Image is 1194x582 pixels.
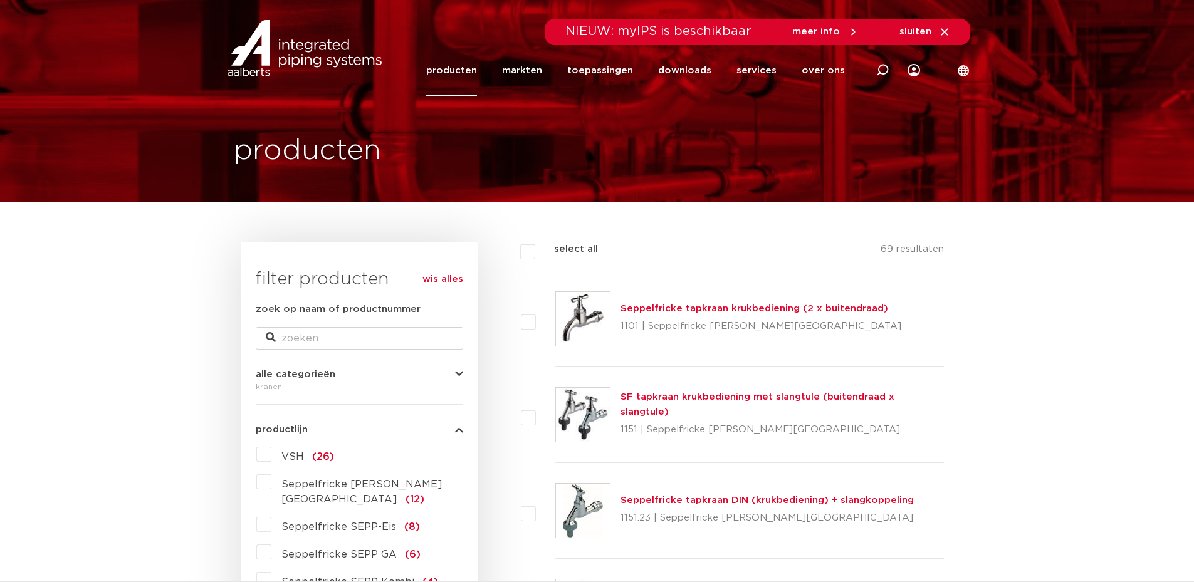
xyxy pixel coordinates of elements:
p: 1151 | Seppelfricke [PERSON_NAME][GEOGRAPHIC_DATA] [621,420,945,440]
input: zoeken [256,327,463,350]
a: meer info [792,26,859,38]
img: Thumbnail for Seppelfricke tapkraan krukbediening (2 x buitendraad) [556,292,610,346]
p: 1101 | Seppelfricke [PERSON_NAME][GEOGRAPHIC_DATA] [621,316,901,336]
nav: Menu [426,45,845,96]
span: (8) [404,522,420,532]
a: sluiten [899,26,950,38]
a: producten [426,45,477,96]
h3: filter producten [256,267,463,292]
span: alle categorieën [256,370,335,379]
h1: producten [234,131,381,171]
div: my IPS [908,45,920,96]
a: markten [502,45,542,96]
a: downloads [658,45,711,96]
a: wis alles [422,272,463,287]
a: Seppelfricke tapkraan DIN (krukbediening) + slangkoppeling [621,496,914,505]
span: Seppelfricke SEPP GA [281,549,397,559]
p: 1151.23 | Seppelfricke [PERSON_NAME][GEOGRAPHIC_DATA] [621,508,914,528]
a: Seppelfricke tapkraan krukbediening (2 x buitendraad) [621,304,888,313]
span: (6) [405,549,421,559]
img: Thumbnail for SF tapkraan krukbediening met slangtule (buitendraad x slangtule) [556,388,610,442]
span: productlijn [256,425,308,434]
p: 69 resultaten [881,242,944,261]
a: services [736,45,777,96]
a: toepassingen [567,45,633,96]
img: Thumbnail for Seppelfricke tapkraan DIN (krukbediening) + slangkoppeling [556,484,610,538]
span: NIEUW: myIPS is beschikbaar [565,25,751,38]
button: alle categorieën [256,370,463,379]
label: zoek op naam of productnummer [256,302,421,317]
a: over ons [802,45,845,96]
span: sluiten [899,27,931,36]
div: kranen [256,379,463,394]
span: Seppelfricke SEPP-Eis [281,522,396,532]
span: (26) [312,452,334,462]
span: VSH [281,452,304,462]
span: Seppelfricke [PERSON_NAME][GEOGRAPHIC_DATA] [281,479,443,504]
span: meer info [792,27,840,36]
button: productlijn [256,425,463,434]
label: select all [535,242,598,257]
span: (12) [406,494,424,504]
a: SF tapkraan krukbediening met slangtule (buitendraad x slangtule) [621,392,894,417]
